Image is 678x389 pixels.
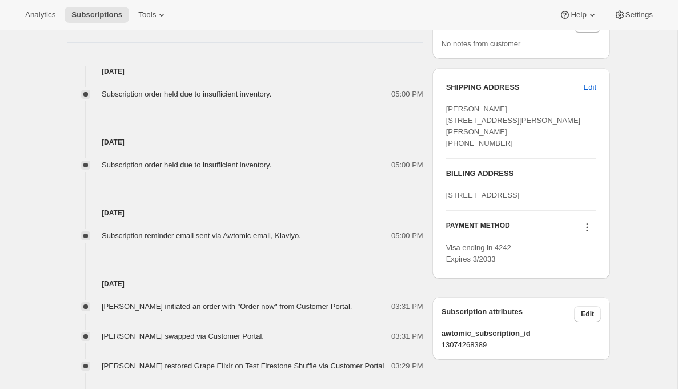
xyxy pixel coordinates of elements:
[102,332,264,340] span: [PERSON_NAME] swapped via Customer Portal.
[71,10,122,19] span: Subscriptions
[442,39,521,48] span: No notes from customer
[67,278,423,290] h4: [DATE]
[577,78,603,97] button: Edit
[102,231,301,240] span: Subscription reminder email sent via Awtomic email, Klaviyo.
[446,168,596,179] h3: BILLING ADDRESS
[581,310,594,319] span: Edit
[607,7,660,23] button: Settings
[584,82,596,93] span: Edit
[391,230,423,242] span: 05:00 PM
[67,66,423,77] h4: [DATE]
[391,301,423,312] span: 03:31 PM
[552,7,604,23] button: Help
[65,7,129,23] button: Subscriptions
[442,306,575,322] h3: Subscription attributes
[391,331,423,342] span: 03:31 PM
[138,10,156,19] span: Tools
[442,339,601,351] span: 13074268389
[446,221,510,236] h3: PAYMENT METHOD
[102,90,271,98] span: Subscription order held due to insufficient inventory.
[574,306,601,322] button: Edit
[25,10,55,19] span: Analytics
[102,161,271,169] span: Subscription order held due to insufficient inventory.
[391,360,423,372] span: 03:29 PM
[446,191,520,199] span: [STREET_ADDRESS]
[446,105,581,147] span: [PERSON_NAME] [STREET_ADDRESS][PERSON_NAME][PERSON_NAME] [PHONE_NUMBER]
[18,7,62,23] button: Analytics
[442,328,601,339] span: awtomic_subscription_id
[391,159,423,171] span: 05:00 PM
[625,10,653,19] span: Settings
[102,362,384,370] span: [PERSON_NAME] restored Grape Elixir on Test Firestone Shuffle via Customer Portal
[67,207,423,219] h4: [DATE]
[446,82,584,93] h3: SHIPPING ADDRESS
[446,243,511,263] span: Visa ending in 4242 Expires 3/2033
[67,137,423,148] h4: [DATE]
[102,302,352,311] span: [PERSON_NAME] initiated an order with "Order now" from Customer Portal.
[391,89,423,100] span: 05:00 PM
[131,7,174,23] button: Tools
[571,10,586,19] span: Help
